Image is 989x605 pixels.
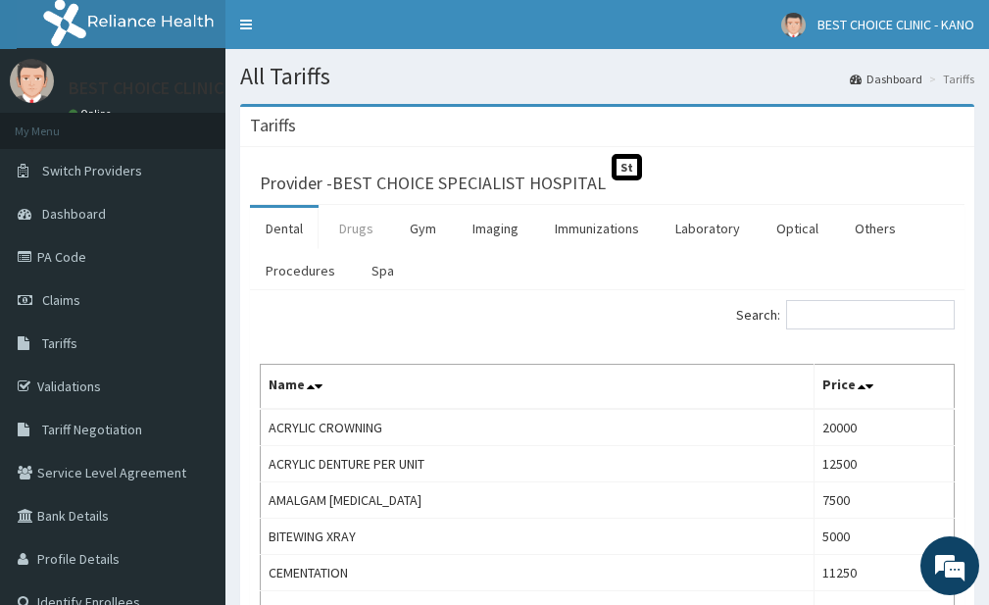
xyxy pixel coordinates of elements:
a: Gym [394,208,452,249]
td: 7500 [814,482,954,519]
td: 11250 [814,555,954,591]
a: Online [69,107,116,121]
span: BEST CHOICE CLINIC - KANO [817,16,974,33]
a: Optical [761,208,834,249]
li: Tariffs [924,71,974,87]
th: Name [261,365,815,410]
a: Dashboard [850,71,922,87]
td: CEMENTATION [261,555,815,591]
td: BITEWING XRAY [261,519,815,555]
h1: All Tariffs [240,64,974,89]
span: Dashboard [42,205,106,223]
div: Minimize live chat window [321,10,369,57]
a: Others [839,208,912,249]
label: Search: [736,300,955,329]
span: Switch Providers [42,162,142,179]
td: AMALGAM [MEDICAL_DATA] [261,482,815,519]
a: Procedures [250,250,351,291]
img: User Image [10,59,54,103]
div: Chat with us now [102,110,329,135]
a: Immunizations [539,208,655,249]
td: 5000 [814,519,954,555]
span: Tariffs [42,334,77,352]
th: Price [814,365,954,410]
a: Drugs [323,208,389,249]
td: 20000 [814,409,954,446]
h3: Tariffs [250,117,296,134]
a: Imaging [457,208,534,249]
a: Laboratory [660,208,756,249]
img: User Image [781,13,806,37]
span: We're online! [114,178,271,377]
h3: Provider - BEST CHOICE SPECIALIST HOSPITAL [260,175,606,192]
span: Claims [42,291,80,309]
a: Spa [356,250,410,291]
textarea: Type your message and hit 'Enter' [10,399,373,468]
span: St [612,154,642,180]
a: Dental [250,208,319,249]
img: d_794563401_company_1708531726252_794563401 [36,98,79,147]
input: Search: [786,300,955,329]
span: Tariff Negotiation [42,421,142,438]
td: ACRYLIC DENTURE PER UNIT [261,446,815,482]
p: BEST CHOICE CLINIC - KANO [69,79,280,97]
td: 12500 [814,446,954,482]
td: ACRYLIC CROWNING [261,409,815,446]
